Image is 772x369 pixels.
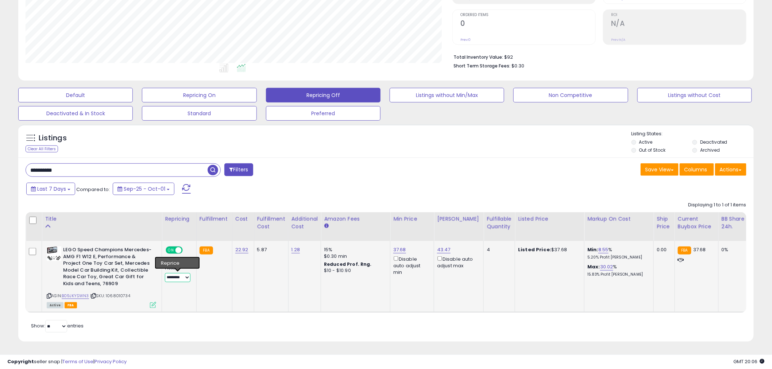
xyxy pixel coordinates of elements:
[487,215,512,230] div: Fulfillable Quantity
[518,246,579,253] div: $37.68
[39,133,67,143] h5: Listings
[715,163,746,176] button: Actions
[257,246,283,253] div: 5.87
[722,215,748,230] div: BB Share 24h.
[324,223,328,229] small: Amazon Fees.
[292,215,318,230] div: Additional Cost
[65,302,77,308] span: FBA
[90,293,130,299] span: | SKU: 1068010734
[94,358,127,365] a: Privacy Policy
[390,88,504,102] button: Listings without Min/Max
[324,246,385,253] div: 15%
[734,358,765,365] span: 2025-10-12 20:06 GMT
[657,215,671,230] div: Ship Price
[76,186,110,193] span: Compared to:
[124,185,165,193] span: Sep-25 - Oct-01
[292,246,300,253] a: 1.28
[324,268,385,274] div: $10 - $10.90
[63,246,152,289] b: LEGO Speed Champions Mercedes-AMG F1 W12 E, Performance & Project One Toy Car Set, Mercedes Model...
[587,246,648,260] div: %
[513,88,628,102] button: Non Competitive
[587,246,598,253] b: Min:
[598,246,609,253] a: 8.55
[678,215,715,230] div: Current Buybox Price
[680,163,714,176] button: Columns
[266,106,381,121] button: Preferred
[460,38,471,42] small: Prev: 0
[47,302,63,308] span: All listings currently available for purchase on Amazon
[678,246,691,255] small: FBA
[487,246,509,253] div: 4
[639,139,653,145] label: Active
[460,13,595,17] span: Ordered Items
[200,246,213,255] small: FBA
[518,215,581,223] div: Listed Price
[45,215,159,223] div: Title
[142,106,256,121] button: Standard
[235,215,251,223] div: Cost
[453,54,503,60] b: Total Inventory Value:
[611,38,625,42] small: Prev: N/A
[266,88,381,102] button: Repricing Off
[688,202,746,209] div: Displaying 1 to 1 of 1 items
[37,185,66,193] span: Last 7 Days
[62,358,93,365] a: Terms of Use
[165,266,191,282] div: Preset:
[324,215,387,223] div: Amazon Fees
[182,247,193,253] span: OFF
[460,19,595,29] h2: 0
[611,13,746,17] span: ROI
[700,147,720,153] label: Archived
[166,247,175,253] span: ON
[587,263,600,270] b: Max:
[31,322,84,329] span: Show: entries
[518,246,551,253] b: Listed Price:
[393,215,431,223] div: Min Price
[324,261,372,267] b: Reduced Prof. Rng.
[26,183,75,195] button: Last 7 Days
[587,255,648,260] p: 5.20% Profit [PERSON_NAME]
[437,255,478,269] div: Disable auto adjust max
[600,263,613,271] a: 30.02
[142,88,256,102] button: Repricing On
[393,246,406,253] a: 37.68
[7,358,34,365] strong: Copyright
[165,215,193,223] div: Repricing
[641,163,679,176] button: Save View
[632,131,754,137] p: Listing States:
[437,215,480,223] div: [PERSON_NAME]
[657,246,669,253] div: 0.00
[113,183,174,195] button: Sep-25 - Oct-01
[453,52,741,61] li: $92
[584,212,654,241] th: The percentage added to the cost of goods (COGS) that forms the calculator for Min & Max prices.
[587,215,651,223] div: Markup on Cost
[165,258,191,264] div: Win BuyBox
[18,106,133,121] button: Deactivated & In Stock
[722,246,746,253] div: 0%
[639,147,666,153] label: Out of Stock
[587,264,648,277] div: %
[512,62,524,69] span: $0.30
[26,145,58,152] div: Clear All Filters
[224,163,253,176] button: Filters
[453,63,510,69] b: Short Term Storage Fees:
[47,246,156,307] div: ASIN:
[693,246,706,253] span: 37.68
[684,166,707,173] span: Columns
[393,255,428,276] div: Disable auto adjust min
[235,246,248,253] a: 22.92
[200,215,229,223] div: Fulfillment
[7,358,127,365] div: seller snap | |
[324,253,385,260] div: $0.30 min
[587,272,648,277] p: 15.83% Profit [PERSON_NAME]
[257,215,285,230] div: Fulfillment Cost
[637,88,752,102] button: Listings without Cost
[611,19,746,29] h2: N/A
[47,246,61,261] img: 51xZsNVQK4L._SL40_.jpg
[62,293,89,299] a: B09JKYSWN3
[437,246,451,253] a: 43.47
[700,139,727,145] label: Deactivated
[18,88,133,102] button: Default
